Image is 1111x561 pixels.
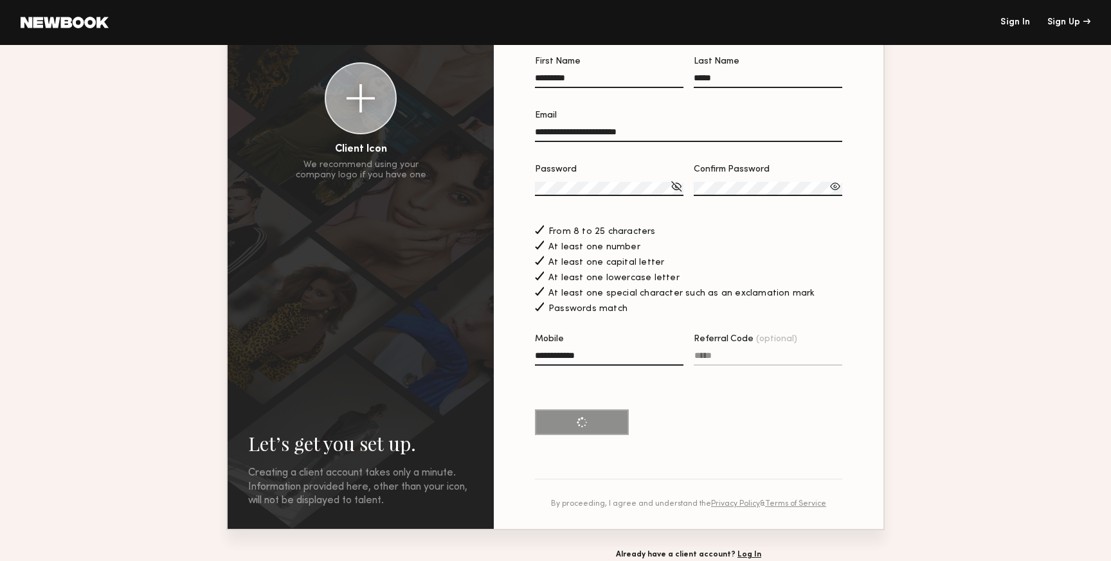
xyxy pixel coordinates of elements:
div: Last Name [694,57,842,66]
input: Confirm Password [694,182,842,196]
a: Terms of Service [765,500,826,508]
a: Log In [737,551,761,558]
span: At least one number [548,243,640,252]
div: Password [535,165,683,174]
div: Creating a client account takes only a minute. Information provided here, other than your icon, w... [248,467,473,508]
input: Password [535,182,683,196]
div: First Name [535,57,683,66]
input: Last Name [694,73,842,88]
input: Email [535,127,842,142]
span: (optional) [756,335,797,344]
div: Already have a client account? [492,551,885,559]
a: Sign In [1000,18,1030,27]
div: Sign Up [1047,18,1090,27]
div: Client Icon [335,145,387,155]
input: Mobile [535,351,683,366]
span: At least one lowercase letter [548,274,680,283]
div: Referral Code [694,335,842,344]
a: Privacy Policy [711,500,760,508]
span: At least one special character such as an exclamation mark [548,289,815,298]
div: Email [535,111,842,120]
span: At least one capital letter [548,258,664,267]
input: Referral Code(optional) [694,351,842,366]
div: Confirm Password [694,165,842,174]
span: Passwords match [548,305,628,314]
h2: Let’s get you set up. [248,431,473,456]
div: We recommend using your company logo if you have one [296,160,426,181]
div: Mobile [535,335,683,344]
div: By proceeding, I agree and understand the & [535,500,842,508]
input: First Name [535,73,683,88]
span: From 8 to 25 characters [548,227,656,236]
